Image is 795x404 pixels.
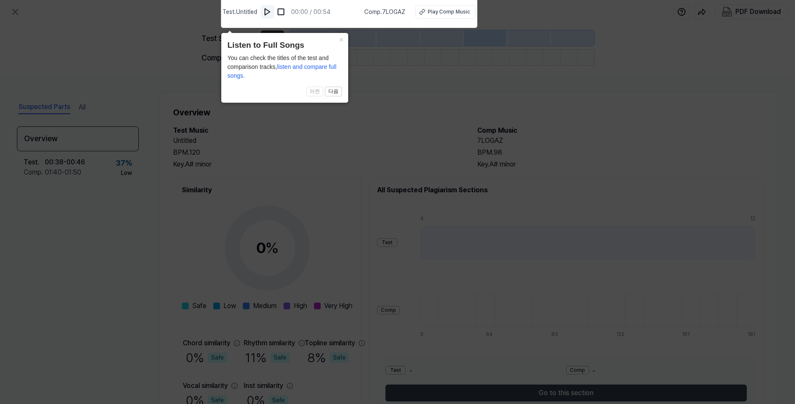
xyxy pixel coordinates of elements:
span: Comp . 7LOGAZ [364,8,405,16]
header: Listen to Full Songs [228,39,342,52]
span: listen and compare full songs. [228,63,337,79]
button: Close [335,33,348,45]
div: 00:00 / 00:54 [291,8,330,16]
div: Play Comp Music [428,8,470,16]
div: You can check the titles of the test and comparison tracks, [228,54,342,80]
img: play [263,8,272,16]
img: stop [277,8,285,16]
span: Test . Untitled [223,8,257,16]
button: Play Comp Music [415,5,476,19]
button: 다음 [325,87,342,97]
